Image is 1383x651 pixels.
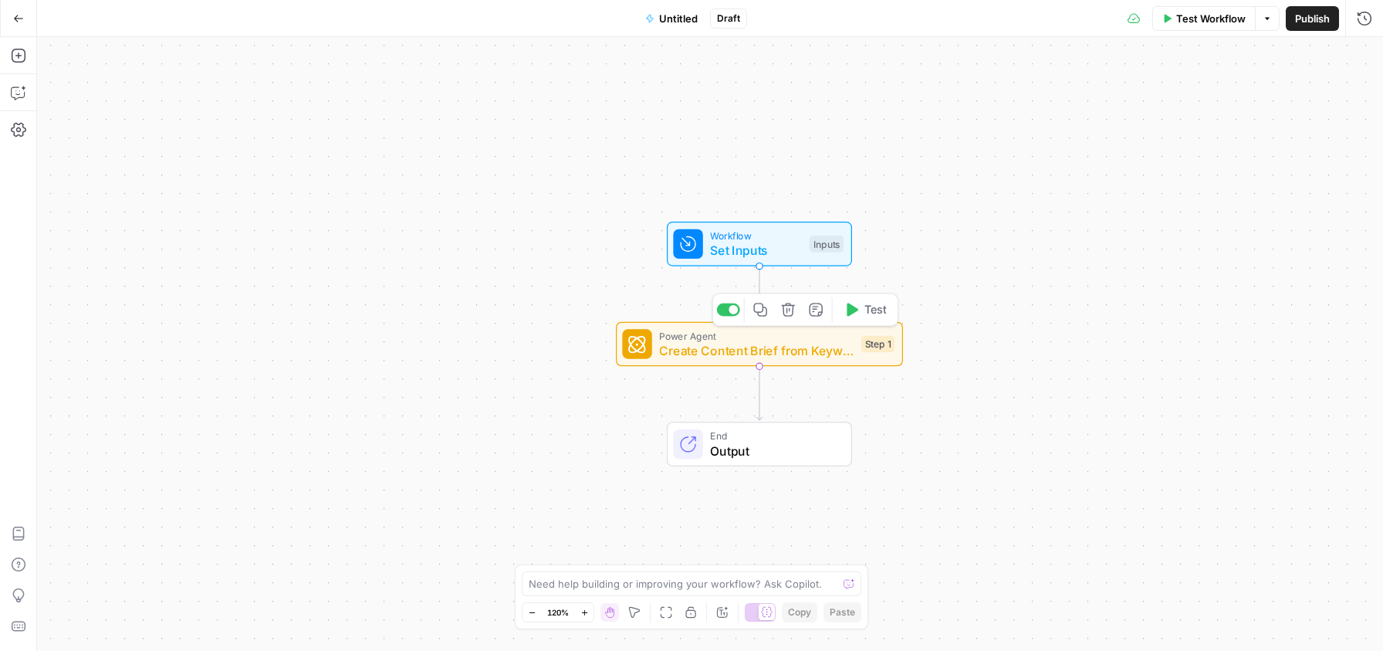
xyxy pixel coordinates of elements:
button: Paste [823,602,861,622]
g: Edge from step_1 to end [756,366,762,420]
span: Publish [1295,11,1330,26]
span: 120% [547,606,569,619]
div: Power AgentCreate Content Brief from KeywordStep 1Test [616,322,903,367]
div: Inputs [810,236,844,253]
button: Publish [1286,6,1339,31]
span: Paste [830,605,855,619]
div: EndOutput [616,422,903,466]
button: Copy [782,602,817,622]
div: Step 1 [861,336,894,353]
span: Workflow [710,229,802,243]
div: WorkflowSet InputsInputs [616,222,903,266]
button: Untitled [636,6,707,31]
span: Create Content Brief from Keyword [659,341,854,360]
span: Output [710,442,836,460]
span: Test Workflow [1176,11,1246,26]
span: Test [864,301,887,318]
span: End [710,429,836,443]
span: Copy [788,605,811,619]
span: Power Agent [659,328,854,343]
span: Untitled [659,11,698,26]
span: Set Inputs [710,241,802,259]
span: Draft [717,12,740,25]
button: Test Workflow [1152,6,1255,31]
button: Test [837,298,894,322]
